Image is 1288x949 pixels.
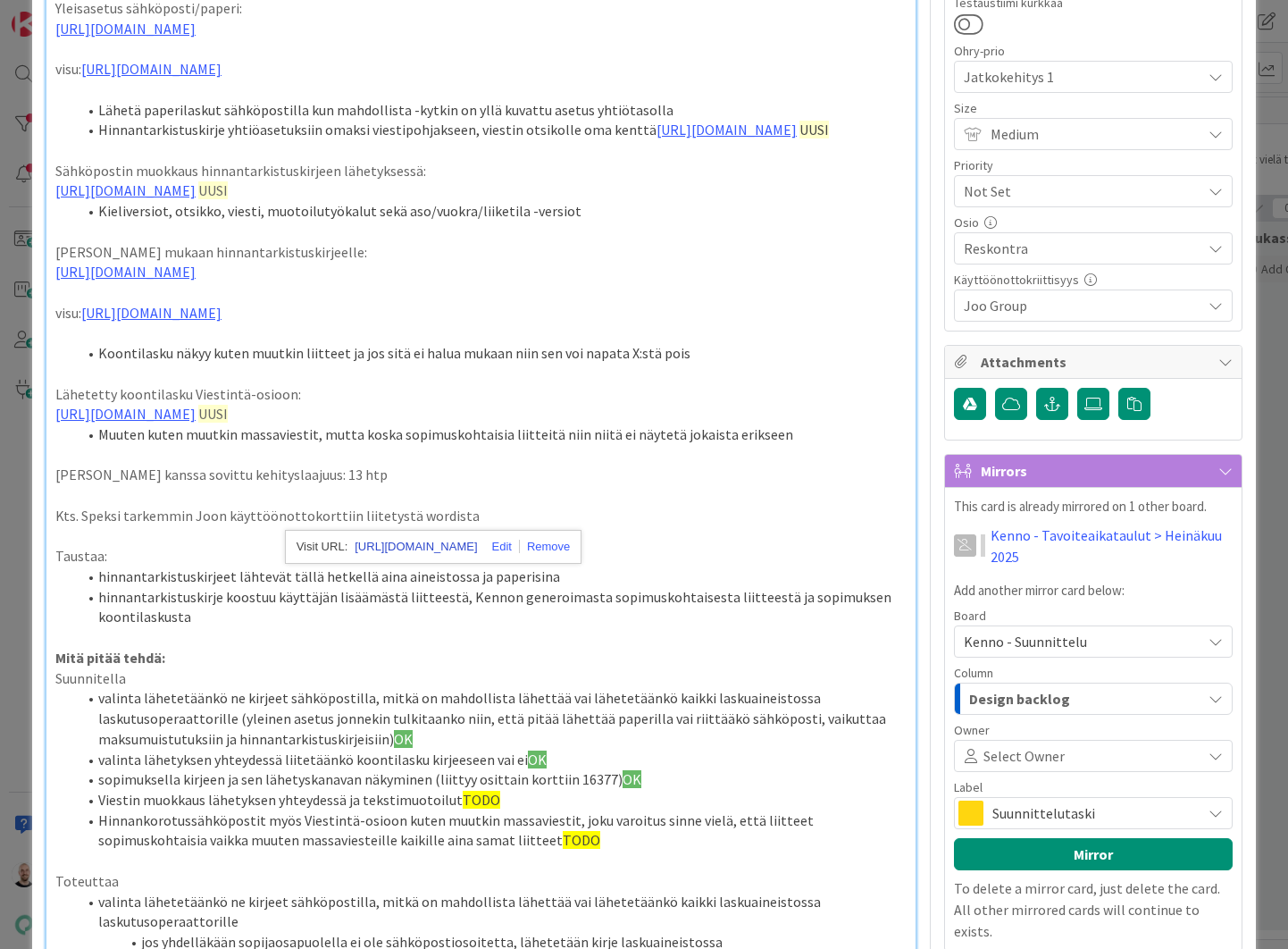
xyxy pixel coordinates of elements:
[964,238,1201,259] span: Reskontra
[81,60,222,78] a: [URL][DOMAIN_NAME]
[964,633,1087,651] span: Kenno - Suunnittelu
[55,59,907,80] p: visu:
[355,535,477,558] a: [URL][DOMAIN_NAME]
[55,161,907,181] p: Sähköpostin muokkaus hinnantarkistuskirjeen lähetyksessä:
[981,460,1209,482] span: Mirrors
[77,750,907,770] li: valinta lähetyksen yhteydessä liitetäänkö koontilasku kirjeeseen vai ei
[77,587,907,627] li: hinnantarkistuskirje koostuu käyttäjän lisäämästä liitteestä, Kennon generoimasta sopimuskohtaise...
[954,581,1233,601] p: Add another mirror card below:
[198,405,228,423] span: UUSI
[954,609,986,622] span: Board
[991,525,1232,567] a: Kenno - Tavoiteaikataulut > Heinäkuu 2025
[983,745,1065,767] span: Select Owner
[55,405,196,423] a: [URL][DOMAIN_NAME]
[991,122,1192,147] span: Medium
[964,179,1192,204] span: Not Set
[55,181,196,199] a: [URL][DOMAIN_NAME]
[657,121,797,139] a: [URL][DOMAIN_NAME]
[55,871,907,892] p: Toteuttaa
[77,769,907,790] li: sopimuksella kirjeen ja sen lähetyskanavan näkyminen (liittyy osittain korttiin 16377)
[77,790,907,810] li: Viestin muokkaus lähetyksen yhteydessä ja tekstimuotoilut
[77,120,907,140] li: Hinnantarkistuskirje yhtiöasetuksiin omaksi viestipohjakseen, viestin otsikolle oma kenttä
[563,831,600,849] span: TODO
[992,801,1192,826] span: Suunnittelutaski
[77,810,907,851] li: Hinnankorotussähköpostit myös Viestintä-osioon kuten muutkin massaviestit, joku varoitus sinne vi...
[81,304,222,322] a: [URL][DOMAIN_NAME]
[77,201,907,222] li: Kieliversiot, otsikko, viesti, muotoilutyökalut sekä aso/vuokra/liiketila -versiot
[77,100,907,121] li: Lähetä paperilaskut sähköpostilla kun mahdollista -kytkin on yllä kuvattu asetus yhtiötasolla
[964,64,1192,89] span: Jatkokehitys 1
[969,687,1070,710] span: Design backlog
[954,497,1233,517] p: This card is already mirrored on 1 other board.
[954,102,1233,114] div: Size
[954,273,1233,286] div: Käyttöönottokriittisyys
[55,242,907,263] p: [PERSON_NAME] mukaan hinnantarkistuskirjeelle:
[954,683,1233,715] button: Design backlog
[77,567,907,587] li: hinnantarkistuskirjeet lähtevät tällä hetkellä aina aineistossa ja paperisina
[954,724,990,736] span: Owner
[77,688,907,749] li: valinta lähetetäänkö ne kirjeet sähköpostilla, mitkä on mahdollista lähettää vai lähetetäänkö kai...
[198,181,228,199] span: UUSI
[55,263,196,281] a: [URL][DOMAIN_NAME]
[55,506,907,526] p: Kts. Speksi tarkemmin Joon käyttöönottokorttiin liitetystä wordista
[55,668,907,689] p: Suunnitella
[954,667,993,679] span: Column
[55,649,165,667] strong: Mitä pitää tehdä:
[55,465,907,485] p: [PERSON_NAME] kanssa sovittu kehityslaajuus: 13 htp
[394,730,413,748] span: OK
[623,770,641,788] span: OK
[55,20,196,38] a: [URL][DOMAIN_NAME]
[55,303,907,323] p: visu:
[55,384,907,405] p: Lähetetty koontilasku Viestintä-osioon:
[954,159,1233,172] div: Priority
[954,216,1233,229] div: Osio
[528,751,547,768] span: OK
[981,351,1209,373] span: Attachments
[799,121,829,139] span: UUSI
[77,892,907,932] li: valinta lähetetäänkö ne kirjeet sähköpostilla, mitkä on mahdollista lähettää vai lähetetäänkö kai...
[463,791,500,809] span: TODO
[964,295,1201,316] span: Joo Group
[954,878,1233,942] p: To delete a mirror card, just delete the card. All other mirrored cards will continue to exists.
[77,424,907,445] li: Muuten kuten muutkin massaviestit, mutta koska sopimuskohtaisia liitteitä niin niitä ei näytetä j...
[954,45,1233,57] div: Ohry-prio
[954,838,1233,870] button: Mirror
[55,546,907,567] p: Taustaa:
[77,343,907,364] li: Koontilasku näkyy kuten muutkin liitteet ja jos sitä ei halua mukaan niin sen voi napata X:stä pois
[954,781,983,794] span: Label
